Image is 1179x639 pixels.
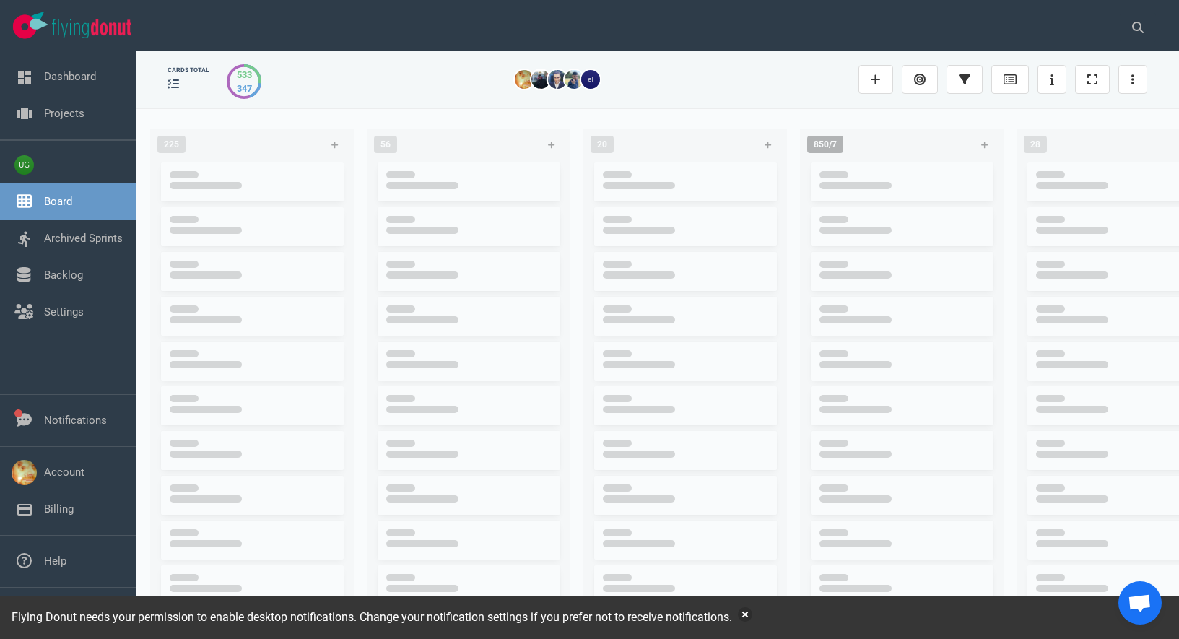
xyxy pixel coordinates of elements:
div: 347 [237,82,252,95]
a: Billing [44,503,74,516]
span: Flying Donut needs your permission to [12,610,354,624]
span: 20 [591,136,614,153]
span: 225 [157,136,186,153]
img: 26 [515,70,534,89]
a: enable desktop notifications [210,610,354,624]
div: 533 [237,68,252,82]
a: Settings [44,305,84,318]
a: notification settings [427,610,528,624]
a: Account [44,466,84,479]
span: . Change your if you prefer not to receive notifications. [354,610,732,624]
img: 26 [581,70,600,89]
a: Dashboard [44,70,96,83]
img: 26 [548,70,567,89]
span: 850/7 [807,136,843,153]
a: Board [44,195,72,208]
a: Help [44,555,66,568]
img: 26 [531,70,550,89]
img: Flying Donut text logo [52,19,131,38]
img: 26 [565,70,583,89]
div: Open chat [1118,581,1162,625]
span: 28 [1024,136,1047,153]
a: Backlog [44,269,83,282]
a: Archived Sprints [44,232,123,245]
span: 56 [374,136,397,153]
div: cards total [168,66,209,75]
a: Projects [44,107,84,120]
a: Notifications [44,414,107,427]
